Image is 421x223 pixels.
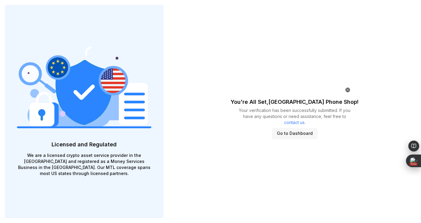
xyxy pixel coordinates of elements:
[284,120,305,125] a: contact us.
[236,107,353,126] p: Your verification has been successfully submitted. If you have any questions or need assistance, ...
[231,98,359,106] p: You're All Set, [GEOGRAPHIC_DATA] Phone Shop !
[17,152,151,177] p: We are a licensed crypto asset service provider in the [GEOGRAPHIC_DATA] and registered as a Mone...
[272,128,318,139] button: Go to Dashboard
[17,140,151,149] p: Licensed and Regulated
